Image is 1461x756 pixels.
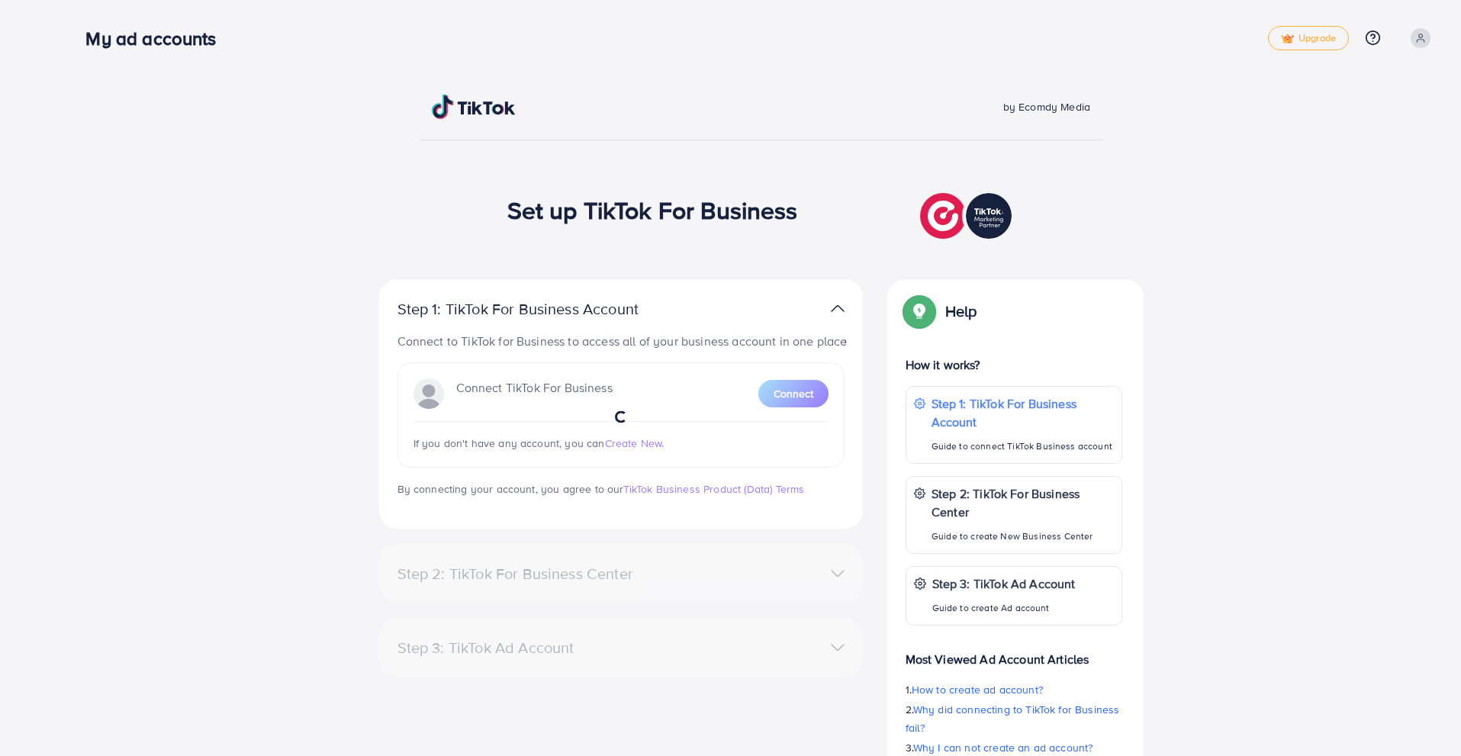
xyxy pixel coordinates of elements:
span: Why I can not create an ad account? [913,740,1093,755]
span: Why did connecting to TikTok for Business fail? [906,702,1120,735]
p: Step 1: TikTok For Business Account [932,394,1114,431]
a: tickUpgrade [1268,26,1349,50]
p: Guide to connect TikTok Business account [932,437,1114,455]
img: TikTok partner [920,189,1015,243]
span: How to create ad account? [912,682,1043,697]
img: Popup guide [906,298,933,325]
p: 2. [906,700,1122,737]
img: TikTok [432,95,516,119]
img: TikTok partner [831,298,845,320]
p: How it works? [906,355,1122,374]
span: Upgrade [1281,33,1336,44]
span: by Ecomdy Media [1003,99,1090,114]
p: Guide to create New Business Center [932,527,1114,545]
p: Help [945,302,977,320]
h3: My ad accounts [85,27,228,50]
p: 1. [906,680,1122,699]
p: Most Viewed Ad Account Articles [906,638,1122,668]
img: tick [1281,34,1294,44]
h1: Set up TikTok For Business [507,195,798,224]
p: Step 3: TikTok Ad Account [932,574,1076,593]
p: Step 1: TikTok For Business Account [397,300,687,318]
p: Guide to create Ad account [932,599,1076,617]
p: Step 2: TikTok For Business Center [932,484,1114,521]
